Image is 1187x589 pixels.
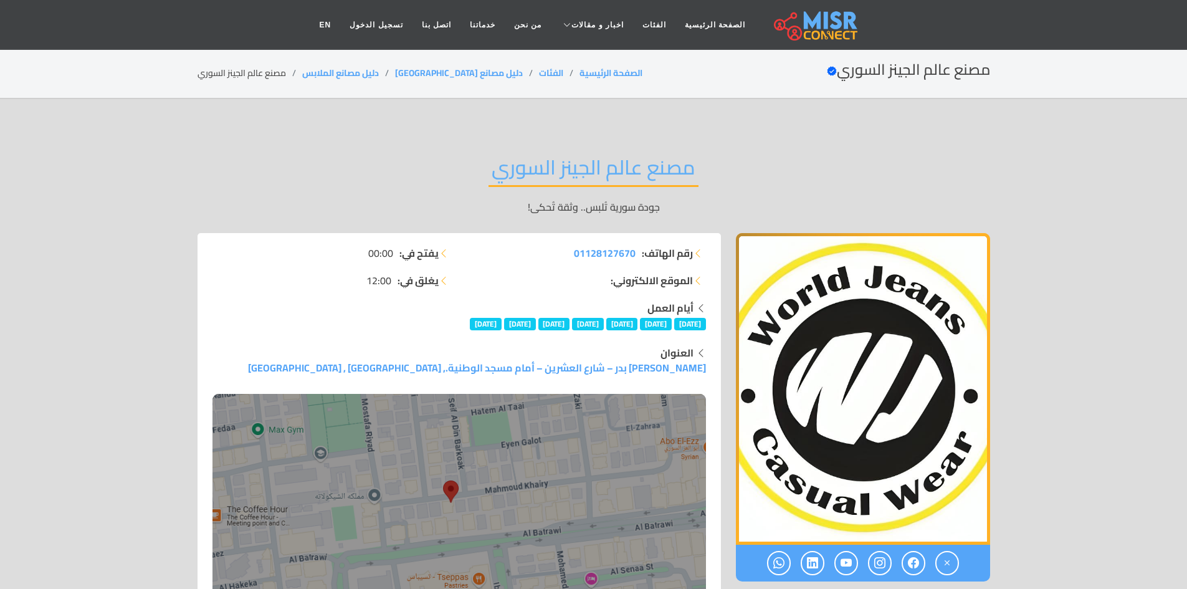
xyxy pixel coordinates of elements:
span: [DATE] [470,318,502,330]
span: [DATE] [504,318,536,330]
svg: Verified account [827,66,837,76]
a: اتصل بنا [412,13,460,37]
div: 1 / 1 [736,233,990,545]
a: الصفحة الرئيسية [579,65,642,81]
a: الفئات [539,65,563,81]
span: [DATE] [640,318,672,330]
a: الفئات [633,13,675,37]
strong: الموقع الالكتروني: [611,273,693,288]
a: خدماتنا [460,13,505,37]
a: دليل مصانع [GEOGRAPHIC_DATA] [395,65,523,81]
h2: مصنع عالم الجينز السوري [489,155,698,187]
span: 00:00 [368,246,393,261]
a: تسجيل الدخول [340,13,412,37]
span: 01128127670 [574,244,636,262]
span: 12:00 [366,273,391,288]
span: اخبار و مقالات [571,19,624,31]
p: جودة سورية تُلبس.. وثقة تُحكى! [198,199,990,214]
span: [DATE] [674,318,706,330]
img: main.misr_connect [774,9,857,41]
a: الصفحة الرئيسية [675,13,755,37]
span: [DATE] [606,318,638,330]
a: EN [310,13,341,37]
a: 01128127670 [574,246,636,261]
strong: العنوان [660,343,694,362]
a: اخبار و مقالات [551,13,633,37]
a: من نحن [505,13,551,37]
strong: يفتح في: [399,246,439,261]
strong: أيام العمل [647,299,694,317]
span: [DATE] [572,318,604,330]
img: مصنع عالم الجينز السوري [736,233,990,545]
span: [DATE] [538,318,570,330]
strong: يغلق في: [398,273,439,288]
li: مصنع عالم الجينز السوري [198,67,302,80]
strong: رقم الهاتف: [642,246,693,261]
h2: مصنع عالم الجينز السوري [827,61,990,79]
a: دليل مصانع الملابس [302,65,379,81]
